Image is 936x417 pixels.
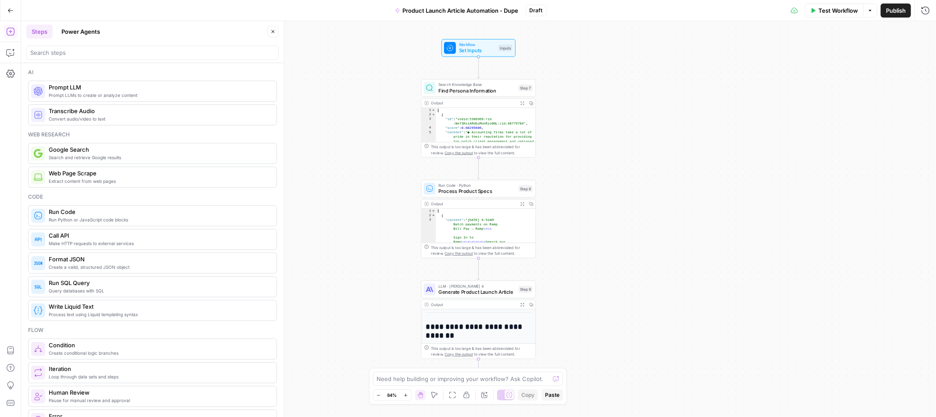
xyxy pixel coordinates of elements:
div: Run Code · PythonProcess Product SpecsStep 8Output[ { "content":"[DATE] 9:52AM Batch payments on ... [421,180,536,258]
div: Ai [28,68,277,76]
button: Power Agents [56,25,105,39]
span: Loop through data sets and steps [49,373,269,380]
span: Toggle code folding, rows 1 through 7 [431,108,435,112]
g: Edge from start to step_7 [477,57,480,78]
span: Test Workflow [818,6,858,15]
span: Run Python or JavaScript code blocks [49,216,269,223]
span: Run Code · Python [438,182,516,189]
span: Create conditional logic branches [49,349,269,356]
div: Output [431,100,516,106]
span: Web Page Scrape [49,169,269,178]
span: Iteration [49,364,269,373]
div: This output is too large & has been abbreviated for review. to view the full content. [431,245,532,257]
span: Product Launch Article Automation - Dupe [403,6,519,15]
span: Format JSON [49,255,269,264]
span: Condition [49,341,269,349]
span: Copy the output [445,251,473,256]
span: Process Product Specs [438,188,516,195]
span: Extract content from web pages [49,178,269,185]
div: 1 [421,108,436,112]
g: Edge from step_7 to step_8 [477,157,480,179]
div: Step 8 [519,185,533,192]
span: Draft [530,7,543,14]
div: This output is too large & has been abbreviated for review. to view the full content. [431,345,532,357]
span: Pause for manual review and approval [49,397,269,404]
span: Toggle code folding, rows 1 through 5 [431,209,435,213]
button: Copy [518,389,538,401]
div: Output [431,201,516,207]
div: Inputs [498,45,512,51]
span: Run Code [49,207,269,216]
span: Make HTTP requests to external services [49,240,269,247]
span: Prompt LLMs to create or analyze content [49,92,269,99]
div: Search Knowledge BaseFind Persona InformationStep 7Output[ { "id":"vsdid:5306969:rid :Wnf3RxiARUE... [421,79,536,157]
span: Workflow [459,42,496,48]
span: Find Persona Information [438,87,516,94]
span: Toggle code folding, rows 2 through 6 [431,112,435,117]
div: This output is too large & has been abbreviated for review. to view the full content. [431,144,532,156]
div: Web research [28,131,277,139]
button: Steps [26,25,53,39]
span: Publish [886,6,906,15]
span: Query databases with SQL [49,287,269,294]
div: 1 [421,209,436,213]
div: 2 [421,112,436,117]
span: 84% [387,392,397,399]
span: Search Knowledge Base [438,82,516,88]
g: Edge from step_8 to step_9 [477,258,480,280]
span: Call API [49,231,269,240]
div: 2 [421,213,436,217]
span: Human Review [49,388,269,397]
div: Output [431,302,516,308]
span: Create a valid, structured JSON object [49,264,269,271]
g: Edge from step_9 to end [477,359,480,381]
span: Search and retrieve Google results [49,154,269,161]
button: Product Launch Article Automation - Dupe [390,4,524,18]
span: Generate Product Launch Article [438,288,516,296]
div: Step 9 [519,286,533,292]
div: Flow [28,326,277,334]
div: Step 7 [519,85,533,91]
span: Run SQL Query [49,278,269,287]
span: Transcribe Audio [49,107,269,115]
span: LLM · [PERSON_NAME] 4 [438,283,516,289]
span: Set Inputs [459,47,496,54]
div: 3 [421,117,436,125]
span: Prompt LLM [49,83,269,92]
button: Publish [881,4,911,18]
div: 4 [421,126,436,130]
button: Test Workflow [805,4,863,18]
span: Copy the output [445,150,473,155]
span: Toggle code folding, rows 2 through 4 [431,213,435,217]
span: Copy the output [445,352,473,356]
div: WorkflowSet InputsInputs [421,39,536,57]
span: Write Liquid Text [49,302,269,311]
span: Process text using Liquid templating syntax [49,311,269,318]
div: Code [28,193,277,201]
button: Paste [542,389,563,401]
span: Google Search [49,145,269,154]
span: Paste [545,391,559,399]
span: Copy [521,391,534,399]
input: Search steps [30,48,275,57]
span: Convert audio/video to text [49,115,269,122]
